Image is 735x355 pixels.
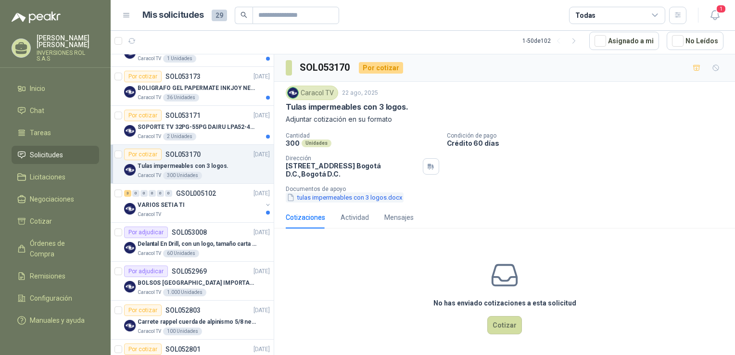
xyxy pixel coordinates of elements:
img: Company Logo [124,242,136,254]
p: 300 [286,139,300,147]
p: Caracol TV [138,211,161,218]
button: tulas impermeables con 3 logos.docx [286,192,404,203]
a: Chat [12,101,99,120]
span: Licitaciones [30,172,65,182]
div: 1 Unidades [163,55,196,63]
div: 1 - 50 de 102 [522,33,582,49]
a: Tareas [12,124,99,142]
a: Por cotizarSOL053171[DATE] Company LogoSOPORTE TV 32PG-55PG DAIRU LPA52-446KIT2Caracol TV2 Unidades [111,106,274,145]
p: Dirección [286,155,419,162]
p: BOLIGRAFO GEL PAPERMATE INKJOY NEGRO [138,84,257,93]
div: Por cotizar [124,110,162,121]
p: Tulas impermeables con 3 logos. [286,102,408,112]
a: Negociaciones [12,190,99,208]
span: 1 [716,4,726,13]
p: [DATE] [253,72,270,81]
p: VARIOS SETIA TI [138,201,185,210]
div: 0 [165,190,172,197]
p: Caracol TV [138,55,161,63]
p: Adjuntar cotización en su formato [286,114,723,125]
img: Company Logo [124,125,136,137]
p: INVERSIONES ROL S.A.S [37,50,99,62]
p: [DATE] [253,111,270,120]
h3: No has enviado cotizaciones a esta solicitud [433,298,576,308]
p: [STREET_ADDRESS] Bogotá D.C. , Bogotá D.C. [286,162,419,178]
p: Caracol TV [138,94,161,101]
img: Company Logo [124,281,136,292]
a: Remisiones [12,267,99,285]
p: Caracol TV [138,133,161,140]
span: 29 [212,10,227,21]
a: Solicitudes [12,146,99,164]
span: Inicio [30,83,45,94]
img: Company Logo [288,88,298,98]
div: 3 [124,190,131,197]
div: Cotizaciones [286,212,325,223]
p: SOPORTE TV 32PG-55PG DAIRU LPA52-446KIT2 [138,123,257,132]
div: Por adjudicar [124,227,168,238]
p: [DATE] [253,228,270,237]
p: Delantal En Drill, con un logo, tamaño carta 1 tinta (Se envia enlacen, como referencia) [138,240,257,249]
a: Órdenes de Compra [12,234,99,263]
p: Documentos de apoyo [286,186,731,192]
p: [PERSON_NAME] [PERSON_NAME] [37,35,99,48]
span: Cotizar [30,216,52,227]
p: SOL052801 [165,346,201,353]
div: 60 Unidades [163,250,199,257]
a: Configuración [12,289,99,307]
span: Solicitudes [30,150,63,160]
div: Por cotizar [124,149,162,160]
p: [DATE] [253,267,270,276]
img: Logo peakr [12,12,61,23]
span: Chat [30,105,44,116]
img: Company Logo [124,203,136,215]
a: 3 0 0 0 0 0 GSOL005102[DATE] Company LogoVARIOS SETIA TICaracol TV [124,188,272,218]
a: Licitaciones [12,168,99,186]
p: SOL052969 [172,268,207,275]
p: Caracol TV [138,328,161,335]
p: Cantidad [286,132,439,139]
a: Manuales y ayuda [12,311,99,330]
p: Caracol TV [138,289,161,296]
p: GSOL005102 [176,190,216,197]
div: Por cotizar [124,304,162,316]
h1: Mis solicitudes [142,8,204,22]
p: BOLSOS [GEOGRAPHIC_DATA] IMPORTADO [GEOGRAPHIC_DATA]-397-1 [138,279,257,288]
div: 0 [157,190,164,197]
span: Órdenes de Compra [30,238,90,259]
img: Company Logo [124,86,136,98]
img: Company Logo [124,164,136,176]
div: 300 Unidades [163,172,202,179]
p: Tulas impermeables con 3 logos. [138,162,228,171]
img: Company Logo [124,320,136,331]
div: 36 Unidades [163,94,199,101]
div: 0 [132,190,139,197]
p: SOL053170 [165,151,201,158]
button: Asignado a mi [589,32,659,50]
p: [DATE] [253,189,270,198]
a: Por adjudicarSOL053008[DATE] Company LogoDelantal En Drill, con un logo, tamaño carta 1 tinta (Se... [111,223,274,262]
p: SOL052803 [165,307,201,314]
button: 1 [706,7,723,24]
a: Inicio [12,79,99,98]
div: Actividad [341,212,369,223]
p: Caracol TV [138,250,161,257]
div: 100 Unidades [163,328,202,335]
div: Por adjudicar [124,266,168,277]
span: Negociaciones [30,194,74,204]
p: SOL053171 [165,112,201,119]
span: Manuales y ayuda [30,315,85,326]
span: Tareas [30,127,51,138]
div: 0 [140,190,148,197]
p: SOL053008 [172,229,207,236]
div: Caracol TV [286,86,338,100]
div: Todas [575,10,596,21]
div: Por cotizar [124,343,162,355]
span: Configuración [30,293,72,304]
span: Remisiones [30,271,65,281]
p: SOL053173 [165,73,201,80]
div: Unidades [302,139,331,147]
a: Cotizar [12,212,99,230]
div: 2 Unidades [163,133,196,140]
p: [DATE] [253,150,270,159]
